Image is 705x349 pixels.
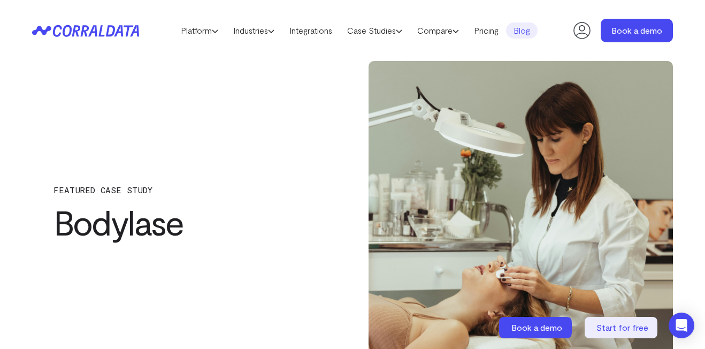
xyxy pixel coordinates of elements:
span: Start for free [596,322,648,332]
a: Pricing [466,22,506,39]
a: Start for free [585,317,660,338]
a: Blog [506,22,538,39]
a: Book a demo [601,19,673,42]
a: Integrations [282,22,340,39]
a: Compare [410,22,466,39]
span: Book a demo [511,322,562,332]
a: Book a demo [499,317,574,338]
a: Case Studies [340,22,410,39]
a: Platform [173,22,226,39]
a: Industries [226,22,282,39]
p: FEATURED CASE STUDY [53,185,315,195]
h1: Bodylase [53,203,315,241]
div: Open Intercom Messenger [669,313,694,338]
